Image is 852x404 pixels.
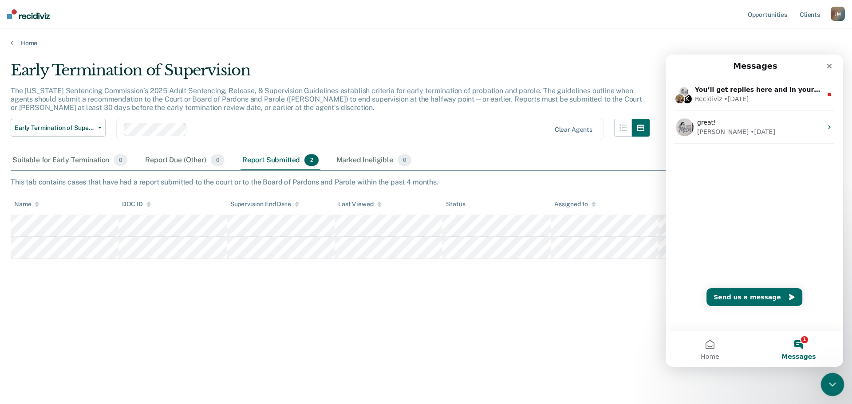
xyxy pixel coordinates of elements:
[143,151,226,170] div: Report Due (Other)0
[398,154,411,166] span: 0
[230,200,299,208] div: Supervision End Date
[59,40,83,49] div: • [DATE]
[11,119,106,137] button: Early Termination of Supervision
[35,299,53,305] span: Home
[304,154,318,166] span: 2
[41,234,137,251] button: Send us a message
[11,39,841,47] a: Home
[446,200,465,208] div: Status
[116,299,150,305] span: Messages
[122,200,150,208] div: DOC ID
[11,86,642,112] p: The [US_STATE] Sentencing Commission’s 2025 Adult Sentencing, Release, & Supervision Guidelines e...
[7,9,50,19] img: Recidiviz
[15,124,95,132] span: Early Termination of Supervision
[241,151,320,170] div: Report Submitted2
[211,154,225,166] span: 0
[11,61,650,86] div: Early Termination of Supervision
[11,178,841,186] div: This tab contains cases that have had a report submitted to the court or to the Board of Pardons ...
[338,200,381,208] div: Last Viewed
[11,151,129,170] div: Suitable for Early Termination0
[554,200,596,208] div: Assigned to
[10,64,28,82] img: Profile image for Kim
[14,200,39,208] div: Name
[555,126,592,133] div: Clear agents
[114,154,127,166] span: 0
[821,373,844,396] iframe: To enrich screen reader interactions, please activate Accessibility in Grammarly extension settings
[85,73,110,82] div: • [DATE]
[32,64,51,71] span: great!
[335,151,414,170] div: Marked Ineligible0
[29,40,57,49] div: Recidiviz
[831,7,845,21] button: JM
[831,7,845,21] div: J M
[29,31,450,39] span: You’ll get replies here and in your email: ✉️ [EMAIL_ADDRESS][US_STATE][DOMAIN_NAME] Our usual re...
[89,277,177,312] button: Messages
[32,73,83,82] div: [PERSON_NAME]
[666,55,843,367] iframe: To enrich screen reader interactions, please activate Accessibility in Grammarly extension settings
